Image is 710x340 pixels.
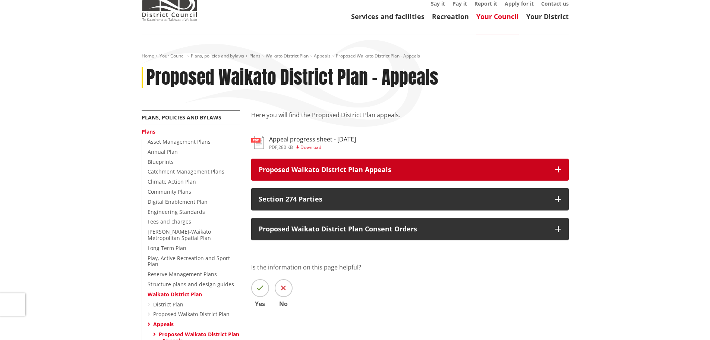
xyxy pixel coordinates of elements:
p: Here you will find the Proposed District Plan appeals. [251,110,569,128]
a: Blueprints [148,158,174,165]
span: pdf [269,144,277,150]
button: Section 274 Parties [251,188,569,210]
span: Yes [251,301,269,307]
p: Is the information on this page helpful? [251,263,569,272]
a: Plans [142,128,155,135]
a: [PERSON_NAME]-Waikato Metropolitan Spatial Plan [148,228,211,241]
a: Long Term Plan [148,244,186,252]
a: Recreation [432,12,469,21]
a: Climate Action Plan [148,178,196,185]
a: Play, Active Recreation and Sport Plan [148,255,230,268]
a: Your District [526,12,569,21]
a: District Plan [153,301,183,308]
h3: Appeal progress sheet - [DATE] [269,136,356,143]
a: Plans [249,53,261,59]
a: Asset Management Plans [148,138,211,145]
a: Proposed Waikato District Plan [153,311,230,318]
button: Proposed Waikato District Plan Consent Orders [251,218,569,240]
a: Appeals [314,53,331,59]
iframe: Messenger Launcher [676,309,703,336]
a: Services and facilities [351,12,425,21]
a: Plans, policies and bylaws [191,53,244,59]
a: Community Plans [148,188,191,195]
img: document-pdf.svg [251,136,264,149]
span: 280 KB [278,144,293,150]
span: Download [300,144,321,150]
a: Digital Enablement Plan [148,198,208,205]
a: Home [142,53,154,59]
button: Proposed Waikato District Plan Appeals [251,159,569,181]
a: Structure plans and design guides [148,281,234,288]
a: Waikato District Plan [148,291,202,298]
a: Plans, policies and bylaws [142,114,221,121]
a: Catchment Management Plans [148,168,224,175]
nav: breadcrumb [142,53,569,59]
p: Proposed Waikato District Plan Appeals [259,166,548,174]
a: Waikato District Plan [266,53,309,59]
span: Proposed Waikato District Plan - Appeals [336,53,420,59]
a: Your Council [160,53,186,59]
a: Reserve Management Plans [148,271,217,278]
a: Annual Plan [148,148,178,155]
a: Engineering Standards [148,208,205,215]
a: Your Council [476,12,519,21]
h1: Proposed Waikato District Plan - Appeals [146,67,438,88]
a: Appeals [153,321,174,328]
p: Section 274 Parties [259,196,548,203]
p: Proposed Waikato District Plan Consent Orders [259,225,548,233]
a: Appeal progress sheet - [DATE] pdf,280 KB Download [251,136,356,149]
span: No [275,301,293,307]
a: Fees and charges [148,218,191,225]
div: , [269,145,356,150]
